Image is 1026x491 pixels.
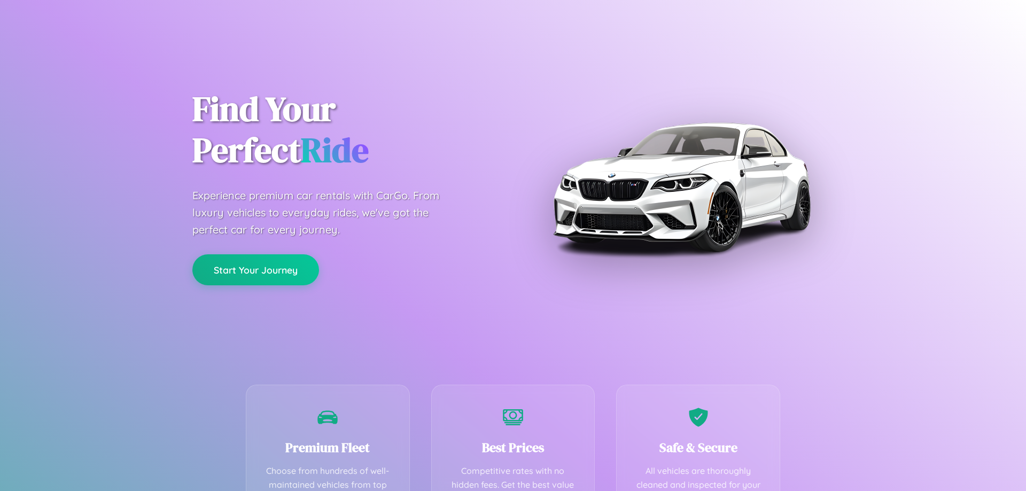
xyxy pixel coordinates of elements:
[192,89,497,171] h1: Find Your Perfect
[548,53,815,321] img: Premium BMW car rental vehicle
[448,439,579,456] h3: Best Prices
[633,439,764,456] h3: Safe & Secure
[262,439,393,456] h3: Premium Fleet
[192,254,319,285] button: Start Your Journey
[192,187,460,238] p: Experience premium car rentals with CarGo. From luxury vehicles to everyday rides, we've got the ...
[301,127,369,173] span: Ride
